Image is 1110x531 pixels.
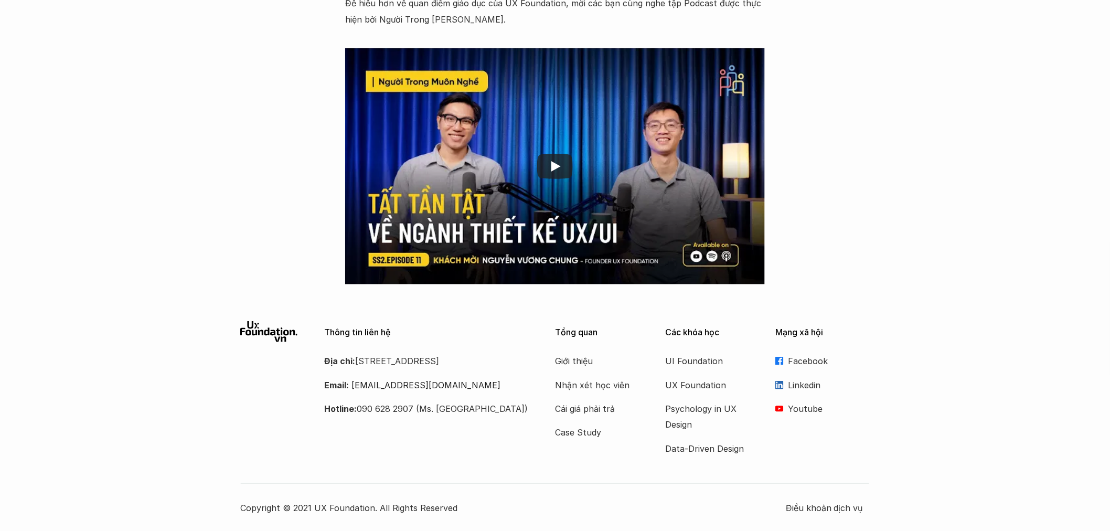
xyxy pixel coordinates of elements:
a: Youtube [775,401,870,417]
strong: Email: [324,380,349,390]
a: Điều khoản dịch vụ [786,500,870,516]
p: 090 628 2907 (Ms. [GEOGRAPHIC_DATA]) [324,401,529,417]
a: Psychology in UX Design [665,401,749,433]
strong: Hotline: [324,403,357,414]
p: Các khóa học [665,327,760,337]
a: Linkedin [775,377,870,393]
a: [EMAIL_ADDRESS][DOMAIN_NAME] [351,380,500,390]
a: UX Foundation [665,377,749,393]
a: Case Study [555,424,639,440]
p: Youtube [788,401,870,417]
strong: Địa chỉ: [324,356,355,366]
p: [STREET_ADDRESS] [324,353,529,369]
p: Linkedin [788,377,870,393]
a: Giới thiệu [555,353,639,369]
p: Facebook [788,353,870,369]
a: Data-Driven Design [665,441,749,456]
p: Tổng quan [555,327,649,337]
a: Nhận xét học viên [555,377,639,393]
a: Facebook [775,353,870,369]
a: Cái giá phải trả [555,401,639,417]
button: Play [537,154,573,179]
p: Mạng xã hội [775,327,870,337]
p: Thông tin liên hệ [324,327,529,337]
p: Copyright © 2021 UX Foundation. All Rights Reserved [240,500,786,516]
a: UI Foundation [665,353,749,369]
